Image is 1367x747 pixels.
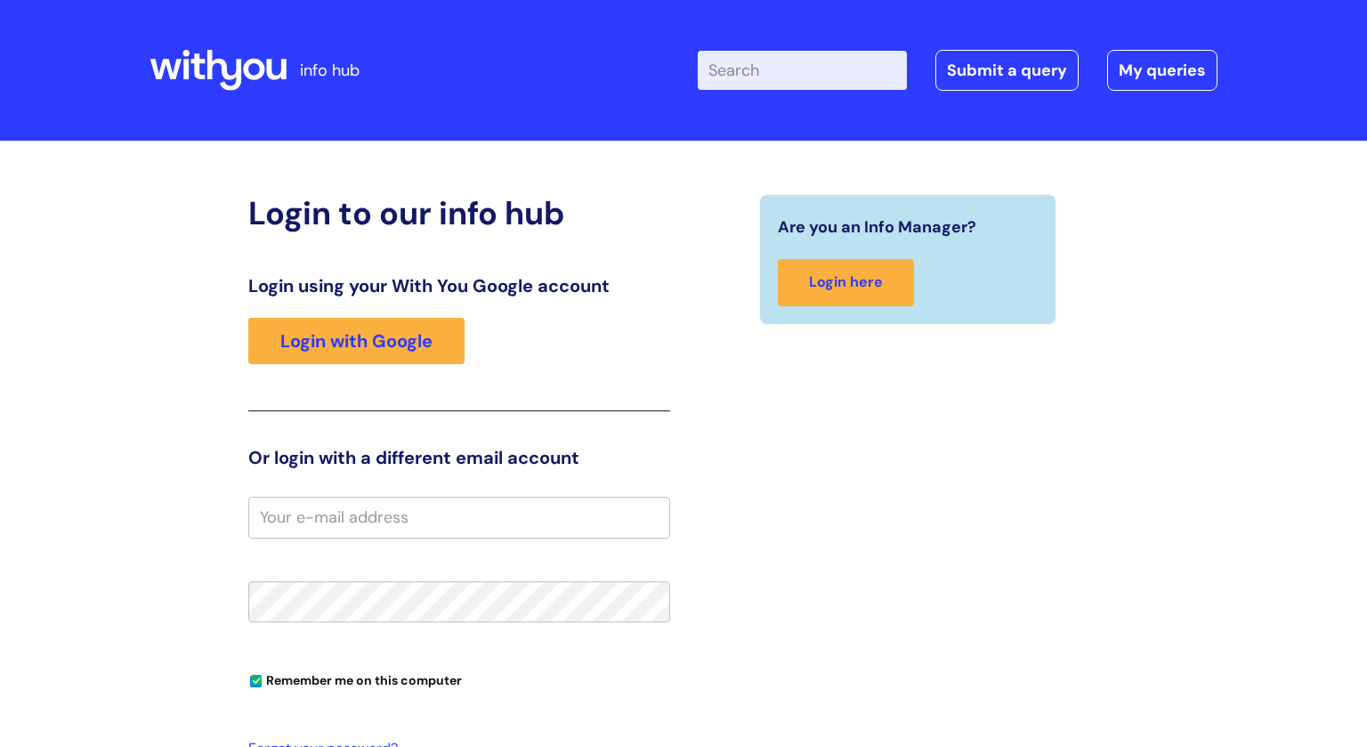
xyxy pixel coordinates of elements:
[248,318,465,364] a: Login with Google
[250,676,262,687] input: Remember me on this computer
[935,50,1079,91] a: Submit a query
[248,194,670,232] h2: Login to our info hub
[248,447,670,468] h3: Or login with a different email account
[1107,50,1217,91] a: My queries
[300,56,360,85] p: info hub
[248,665,670,694] div: You can uncheck this option if you're logging in from a shared device
[778,213,976,241] span: Are you an Info Manager?
[248,497,670,538] input: Your e-mail address
[248,669,462,688] label: Remember me on this computer
[778,259,914,306] a: Login here
[248,275,670,296] h3: Login using your With You Google account
[698,51,907,90] input: Search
